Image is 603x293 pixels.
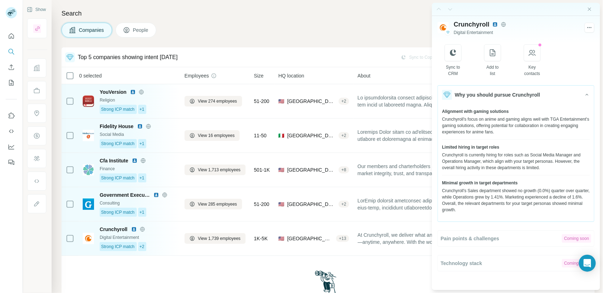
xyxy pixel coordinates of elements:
button: View 285 employees [185,199,242,209]
button: Technology stackComing soon [438,255,594,271]
img: LinkedIn logo [137,123,143,129]
span: Technology stack [441,260,482,267]
span: 🇺🇸 [279,201,285,208]
img: Logo of Government Executive [83,199,94,210]
button: Enrich CSV [6,61,17,74]
span: +1 [140,106,145,113]
button: Why you should pursue Crunchyroll [438,86,594,104]
img: LinkedIn logo [153,192,159,198]
h4: Search [62,8,595,18]
span: Strong ICP match [101,175,135,181]
span: Cfa Institute [100,157,128,164]
span: 51-200 [254,98,270,105]
span: 🇮🇹 [279,132,285,139]
span: [GEOGRAPHIC_DATA] [287,166,336,173]
img: LinkedIn logo [130,89,136,95]
button: Use Surfe on LinkedIn [6,109,17,122]
span: 🇺🇸 [279,235,285,242]
span: Companies [79,27,105,34]
div: + 13 [336,235,349,242]
span: Pain points & challenges [441,235,499,242]
span: HQ location [279,72,304,79]
button: Close side panel [587,6,592,12]
span: View 1,739 employees [198,235,241,242]
span: Our members and charterholders advance market integrity, trust, and transparency in their profess... [358,163,462,177]
span: Crunchyroll [454,19,490,29]
button: View 16 employees [185,130,240,141]
span: View 285 employees [198,201,237,207]
img: Logo of YouVersion [83,96,94,107]
div: Sync to CRM [445,64,462,77]
span: 11-50 [254,132,267,139]
div: Coming soon [562,234,591,243]
span: YouVersion [100,88,127,96]
div: Consulting [100,200,176,206]
img: LinkedIn logo [132,158,137,163]
button: My lists [6,76,17,89]
div: Coming soon [562,259,591,268]
span: People [133,27,149,34]
span: Strong ICP match [101,106,135,113]
button: Quick start [6,30,17,42]
span: 51-200 [254,201,270,208]
button: View 1,739 employees [185,233,246,244]
span: 🇺🇸 [279,166,285,173]
div: + 2 [339,132,349,139]
button: Search [6,45,17,58]
div: Crunchyroll's Sales department showed no growth (0.0%) quarter over quarter, while Operations gre... [442,188,590,213]
button: Dashboard [6,140,17,153]
img: Logo of Cfa Institute [83,164,94,176]
div: Open Intercom Messenger [579,255,596,272]
span: View 274 employees [198,98,237,104]
button: Use Surfe API [6,125,17,138]
div: Social Media [100,131,176,138]
span: Limited hiring in target roles [442,144,499,150]
span: View 16 employees [198,132,235,139]
span: Size [254,72,264,79]
button: Pain points & challengesComing soon [438,231,594,246]
span: Alignment with gaming solutions [442,108,509,115]
div: Key contacts [524,64,541,77]
span: Strong ICP match [101,243,135,250]
span: Government Executive [100,191,150,199]
img: LinkedIn logo [131,226,137,232]
span: 0 selected [79,72,102,79]
span: +1 [140,175,145,181]
div: + 2 [339,98,349,104]
button: Show [22,4,51,15]
img: Logo of Crunchyroll [438,22,449,33]
span: Why you should pursue Crunchyroll [455,91,540,98]
span: Minimal growth in target departments [442,180,518,186]
span: Strong ICP match [101,209,135,216]
img: Logo of Crunchyroll [83,233,94,244]
span: 1K-5K [254,235,268,242]
span: LorEmip dolorsit ametconsec adipiscinge sedd eius-temp, incididunt utlaboreetdo mag aliquaeni adm... [358,197,462,211]
span: 🇺🇸 [279,98,285,105]
img: LinkedIn avatar [492,22,498,27]
div: Digital Entertainment [100,234,176,241]
span: Strong ICP match [101,140,135,147]
div: Finance [100,166,176,172]
span: 501-1K [254,166,270,173]
span: +1 [140,209,145,216]
button: Feedback [6,156,17,169]
div: Crunchyroll is currently hiring for roles such as Social Media Manager and Operations Manager, wh... [442,152,590,171]
div: Digital Entertainment [454,29,580,36]
div: + 2 [339,201,349,207]
span: Lo ipsumdolorsita consect adipisci elit Sed doe tem incid ut laboreetd magna. Aliq’e adm VenIamqu... [358,94,462,108]
span: +1 [140,140,145,147]
span: +2 [140,243,145,250]
button: View 1,713 employees [185,165,246,175]
span: At Crunchyroll, we deliver what anime fans love—anytime, anywhere. With the world’s largest anime... [358,231,462,246]
span: Employees [185,72,209,79]
span: About [358,72,371,79]
span: View 1,713 employees [198,167,241,173]
span: [GEOGRAPHIC_DATA], [GEOGRAPHIC_DATA], [GEOGRAPHIC_DATA] [287,132,336,139]
span: Fidelity House [100,123,134,130]
div: Add to list [485,64,501,77]
img: Logo of Fidelity House [83,130,94,141]
span: Loremips Dolor sitam co ad'elitsedd eiu tempori utlabore et doloremagna al enimad m v quisnostrud... [358,128,462,143]
div: + 8 [339,167,349,173]
span: [GEOGRAPHIC_DATA], [US_STATE] [287,235,334,242]
span: Crunchyroll [100,226,128,233]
